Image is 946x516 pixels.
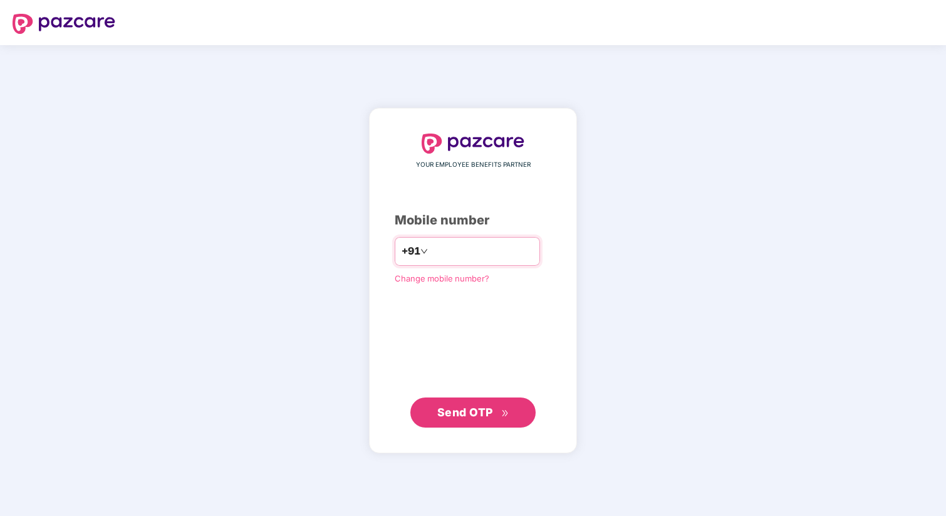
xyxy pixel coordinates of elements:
[420,248,428,255] span: down
[395,273,489,283] a: Change mobile number?
[437,406,493,419] span: Send OTP
[13,14,115,34] img: logo
[402,243,420,259] span: +91
[410,398,536,428] button: Send OTPdouble-right
[395,211,551,230] div: Mobile number
[501,409,509,418] span: double-right
[422,134,524,154] img: logo
[416,160,531,170] span: YOUR EMPLOYEE BENEFITS PARTNER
